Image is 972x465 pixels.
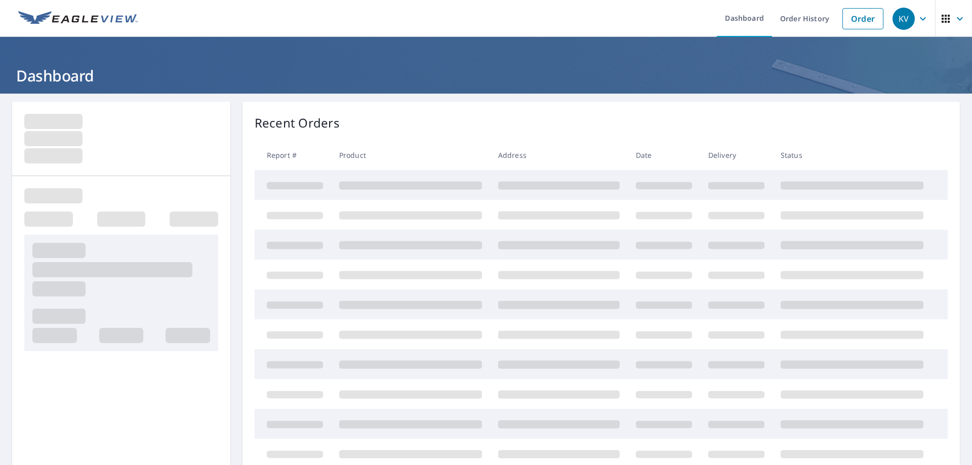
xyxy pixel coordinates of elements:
th: Report # [255,140,331,170]
p: Recent Orders [255,114,340,132]
th: Product [331,140,490,170]
th: Status [773,140,931,170]
th: Date [628,140,700,170]
div: KV [893,8,915,30]
img: EV Logo [18,11,138,26]
th: Delivery [700,140,773,170]
h1: Dashboard [12,65,960,86]
th: Address [490,140,628,170]
a: Order [842,8,883,29]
